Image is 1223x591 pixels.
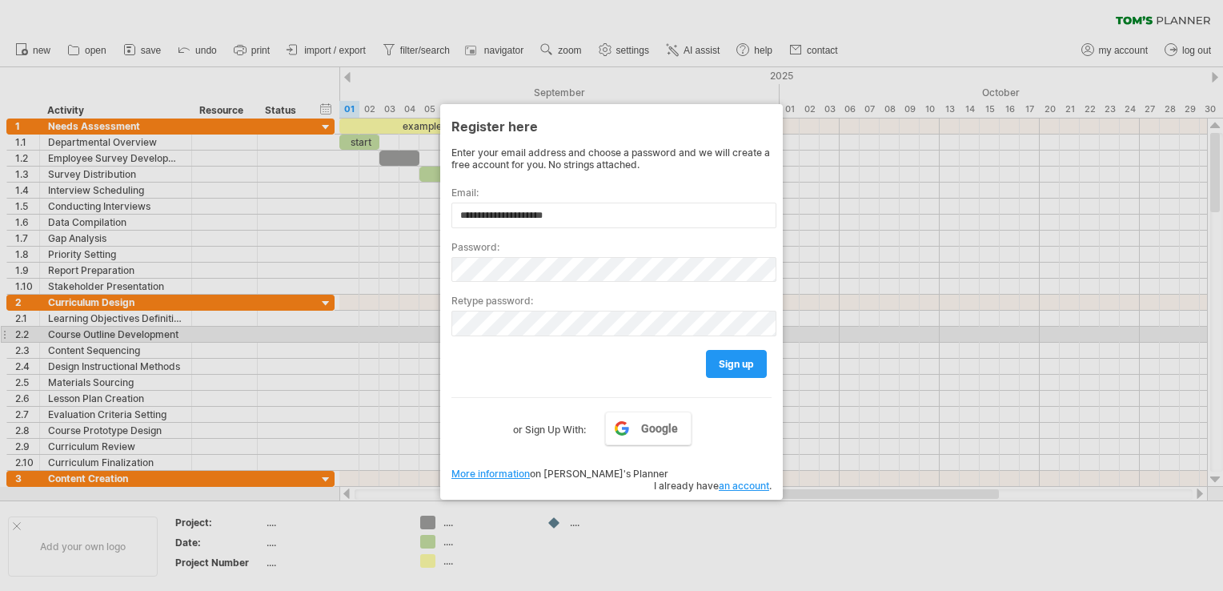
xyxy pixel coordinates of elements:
a: sign up [706,350,767,378]
span: I already have . [654,480,772,492]
a: an account [719,480,769,492]
span: sign up [719,358,754,370]
a: Google [605,412,692,445]
span: Google [641,422,678,435]
div: Enter your email address and choose a password and we will create a free account for you. No stri... [451,147,772,171]
label: Email: [451,187,772,199]
label: Password: [451,241,772,253]
span: on [PERSON_NAME]'s Planner [451,468,668,480]
div: Register here [451,111,772,140]
a: More information [451,468,530,480]
label: or Sign Up With: [513,412,586,439]
label: Retype password: [451,295,772,307]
